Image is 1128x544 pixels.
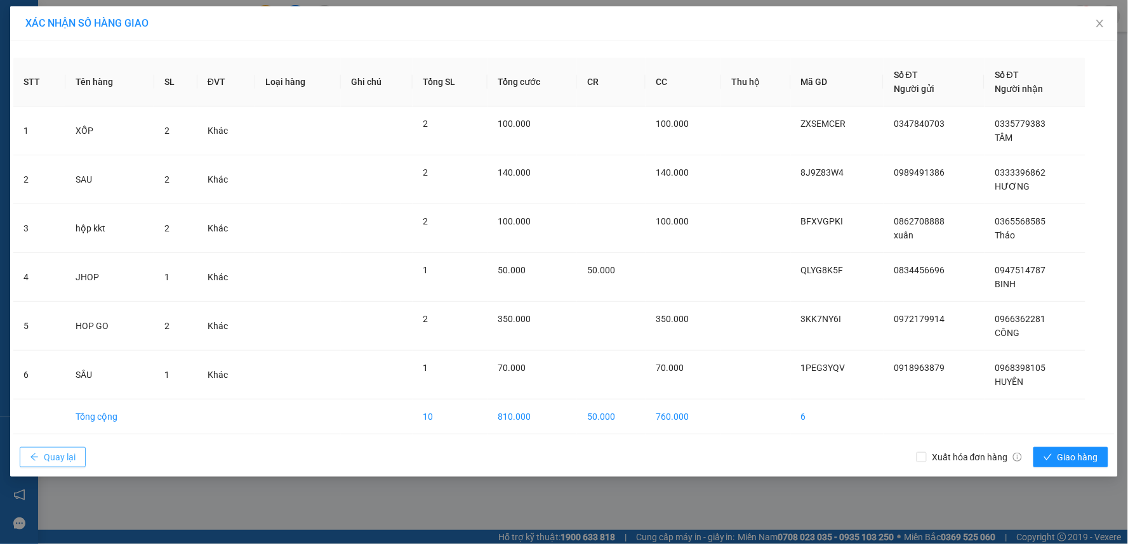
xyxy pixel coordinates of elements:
th: Loại hàng [255,58,341,107]
td: 6 [791,399,884,434]
span: 100.000 [656,216,689,226]
th: Mã GD [791,58,884,107]
th: CC [646,58,721,107]
span: 0968398105 [995,363,1045,373]
td: Khác [197,302,255,351]
th: Tổng cước [488,58,577,107]
button: checkGiao hàng [1033,447,1108,467]
span: 0918963879 [894,363,945,373]
span: 100.000 [498,119,531,129]
span: 8J9Z83W4 [801,167,844,178]
span: 50.000 [498,265,526,275]
td: 6 [13,351,65,399]
span: Thảo [995,230,1015,240]
td: XỐP [65,107,154,155]
span: Số ĐT [894,70,918,80]
span: 350.000 [498,314,531,324]
span: 1 [164,370,169,380]
span: HUYỀN [995,377,1023,387]
span: info-circle [1013,453,1022,462]
span: 2 [164,223,169,233]
span: Giao hàng [1058,450,1098,464]
span: 2 [423,119,428,129]
span: BINH [995,279,1016,289]
span: close [1095,18,1105,29]
span: 2 [164,126,169,136]
span: 2 [164,174,169,185]
td: 4 [13,253,65,302]
span: 1 [164,272,169,282]
span: 100.000 [498,216,531,226]
td: 50.000 [577,399,646,434]
span: TÂM [995,133,1012,143]
span: Số ĐT [995,70,1019,80]
span: 0347840703 [894,119,945,129]
span: 1 [423,265,428,275]
th: ĐVT [197,58,255,107]
span: HƯƠNG [995,181,1030,191]
span: Người gửi [894,84,934,94]
span: 140.000 [656,167,689,178]
span: 1 [423,363,428,373]
td: 810.000 [488,399,577,434]
span: 70.000 [498,363,526,373]
span: 350.000 [656,314,689,324]
th: STT [13,58,65,107]
th: Thu hộ [721,58,790,107]
td: 760.000 [646,399,721,434]
span: Xuất hóa đơn hàng [927,450,1027,464]
td: Khác [197,107,255,155]
span: check [1044,453,1052,463]
span: 0335779383 [995,119,1045,129]
span: 140.000 [498,167,531,178]
span: 1PEG3YQV [801,363,846,373]
td: 5 [13,302,65,351]
span: 2 [423,314,428,324]
span: 50.000 [587,265,615,275]
span: 70.000 [656,363,684,373]
span: xuân [894,230,913,240]
span: 0989491386 [894,167,945,178]
th: SL [154,58,197,107]
button: arrow-leftQuay lại [20,447,86,467]
span: ZXSEMCER [801,119,846,129]
span: arrow-left [30,453,39,463]
td: Khác [197,253,255,302]
span: 100.000 [656,119,689,129]
th: CR [577,58,646,107]
span: 2 [423,167,428,178]
span: 0966362281 [995,314,1045,324]
th: Ghi chú [341,58,413,107]
span: Người nhận [995,84,1043,94]
td: Khác [197,351,255,399]
td: SẦU [65,351,154,399]
span: CÔNG [995,328,1019,338]
td: 10 [413,399,488,434]
td: SAU [65,155,154,204]
span: XÁC NHẬN SỐ HÀNG GIAO [25,17,149,29]
span: 0862708888 [894,216,945,226]
th: Tên hàng [65,58,154,107]
td: HOP GO [65,302,154,351]
button: Close [1082,6,1118,42]
span: 0333396862 [995,167,1045,178]
td: JHOP [65,253,154,302]
span: 3KK7NY6I [801,314,842,324]
td: 1 [13,107,65,155]
span: Quay lại [44,450,76,464]
span: 0972179914 [894,314,945,324]
th: Tổng SL [413,58,488,107]
td: 3 [13,204,65,253]
span: BFXVGPKI [801,216,844,226]
span: 2 [164,321,169,331]
td: Khác [197,155,255,204]
span: QLYG8K5F [801,265,844,275]
td: 2 [13,155,65,204]
span: 0947514787 [995,265,1045,275]
span: 0834456696 [894,265,945,275]
td: Khác [197,204,255,253]
td: Tổng cộng [65,399,154,434]
span: 0365568585 [995,216,1045,226]
td: hộp kkt [65,204,154,253]
span: 2 [423,216,428,226]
